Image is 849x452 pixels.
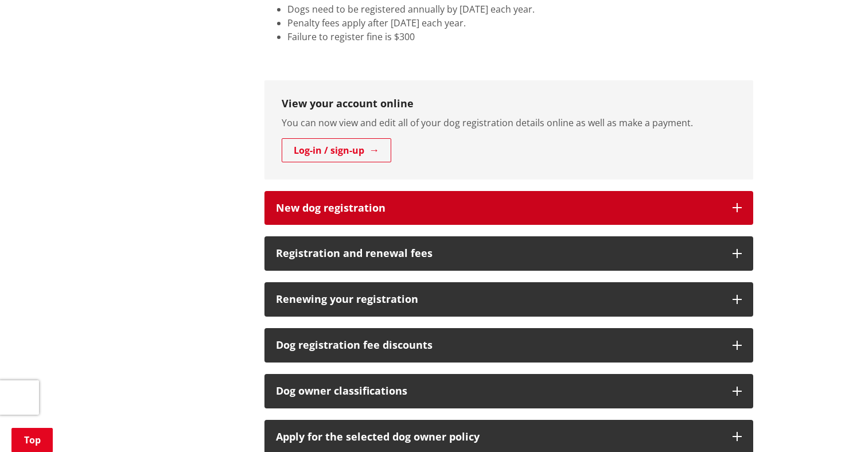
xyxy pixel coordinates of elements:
h3: Renewing your registration [276,294,721,305]
button: Registration and renewal fees [264,236,753,271]
a: Top [11,428,53,452]
button: Dog registration fee discounts [264,328,753,363]
div: Apply for the selected dog owner policy [276,431,721,443]
h3: Dog registration fee discounts [276,340,721,351]
li: Failure to register fine is $300 [287,30,753,44]
li: Penalty fees apply after [DATE] each year. [287,16,753,30]
p: You can now view and edit all of your dog registration details online as well as make a payment. [282,116,736,130]
h3: View your account online [282,98,736,110]
button: Renewing your registration [264,282,753,317]
h3: Dog owner classifications [276,385,721,397]
button: New dog registration [264,191,753,225]
a: Log-in / sign-up [282,138,391,162]
li: Dogs need to be registered annually by [DATE] each year. [287,2,753,16]
h3: Registration and renewal fees [276,248,721,259]
button: Dog owner classifications [264,374,753,408]
iframe: Messenger Launcher [796,404,838,445]
h3: New dog registration [276,202,721,214]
